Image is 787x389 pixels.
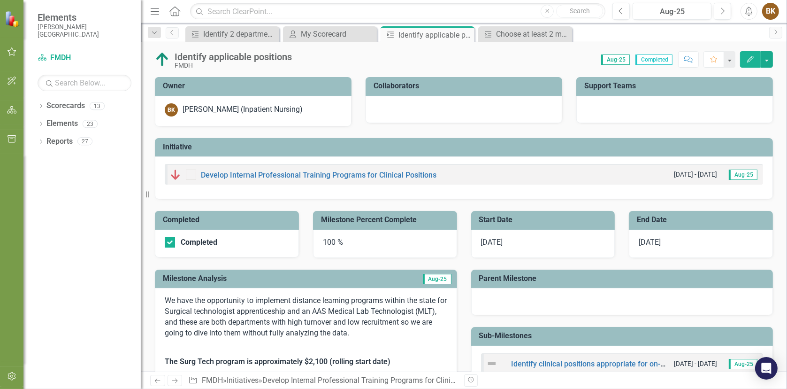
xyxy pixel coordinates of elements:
span: [DATE] [481,238,503,247]
a: Reports [46,136,73,147]
input: Search ClearPoint... [190,3,605,20]
h3: Completed [163,216,294,224]
div: 100 % [313,230,457,258]
img: Not Defined [486,358,497,369]
h3: Milestone Percent Complete [321,216,452,224]
a: Elements [46,118,78,129]
a: Identify 2 departments to pilot [188,28,277,40]
div: [PERSON_NAME] (Inpatient Nursing) [183,104,303,115]
span: Elements [38,12,131,23]
p: We have the opportunity to implement distance learning programs within the state for Surgical tec... [165,296,447,340]
img: Below Plan [170,169,181,180]
span: Aug-25 [729,359,757,369]
img: ClearPoint Strategy [5,11,21,27]
h3: Milestone Analysis [163,274,360,283]
h3: Initiative [163,143,768,151]
h3: End Date [637,216,768,224]
span: [DATE] [639,238,661,247]
div: » » » [188,375,457,386]
a: Initiatives [227,376,259,385]
div: Identify 2 departments to pilot [203,28,277,40]
div: BK [165,103,178,117]
div: Identify applicable positions [175,52,292,62]
span: Completed [635,54,672,65]
a: Scorecards [46,101,85,111]
a: FMDH [38,53,131,63]
a: Develop Internal Professional Training Programs for Clinical Positions [201,171,436,179]
span: Aug-25 [601,54,630,65]
h3: Parent Milestone [479,274,769,283]
span: Aug-25 [423,274,451,284]
div: 27 [77,138,92,146]
a: Develop Internal Professional Training Programs for Clinical Positions [262,376,493,385]
div: Identify applicable positions [398,29,472,41]
a: FMDH [202,376,223,385]
button: Aug-25 [633,3,711,20]
h3: Collaborators [374,82,558,90]
h3: Sub-Milestones [479,332,769,340]
span: Search [570,7,590,15]
button: Search [556,5,603,18]
div: FMDH [175,62,292,69]
small: [DATE] - [DATE] [674,359,717,368]
div: Aug-25 [636,6,708,17]
div: Choose at least 2 major training programs to develop, plus optional smaller upskilling programs [496,28,570,40]
h3: Start Date [479,216,611,224]
a: Choose at least 2 major training programs to develop, plus optional smaller upskilling programs [481,28,570,40]
input: Search Below... [38,75,131,91]
div: My Scorecard [301,28,374,40]
h3: Support Teams [584,82,768,90]
small: [DATE] - [DATE] [674,170,717,179]
a: My Scorecard [285,28,374,40]
img: Above Target [155,52,170,67]
a: Identify clinical positions appropriate for on-site education. [512,359,710,368]
span: Aug-25 [729,170,757,180]
h3: Owner [163,82,347,90]
small: [PERSON_NAME][GEOGRAPHIC_DATA] [38,23,131,39]
strong: The Surg Tech program is approximately $2,100 (rolling start date) [165,357,390,366]
div: 23 [83,120,98,128]
div: Open Intercom Messenger [755,357,778,380]
button: BK [762,3,779,20]
div: 13 [90,102,105,110]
